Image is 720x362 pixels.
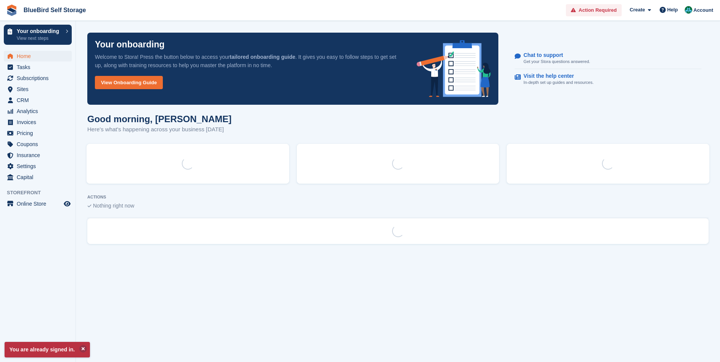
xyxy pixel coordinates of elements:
[17,139,62,150] span: Coupons
[17,62,62,72] span: Tasks
[63,199,72,208] a: Preview store
[95,53,405,69] p: Welcome to Stora! Press the button below to access your . It gives you easy to follow steps to ge...
[5,342,90,357] p: You are already signed in.
[579,6,617,14] span: Action Required
[4,62,72,72] a: menu
[4,150,72,161] a: menu
[523,73,588,79] p: Visit the help center
[4,198,72,209] a: menu
[17,150,62,161] span: Insurance
[4,95,72,105] a: menu
[523,58,590,65] p: Get your Stora questions answered.
[4,172,72,183] a: menu
[17,128,62,139] span: Pricing
[87,205,91,208] img: blank_slate_check_icon-ba018cac091ee9be17c0a81a6c232d5eb81de652e7a59be601be346b1b6ddf79.svg
[523,52,584,58] p: Chat to support
[4,84,72,94] a: menu
[693,6,713,14] span: Account
[4,51,72,61] a: menu
[4,161,72,172] a: menu
[566,4,622,17] a: Action Required
[4,139,72,150] a: menu
[95,76,163,89] a: View Onboarding Guide
[17,106,62,116] span: Analytics
[17,51,62,61] span: Home
[17,35,62,42] p: View next steps
[515,69,701,90] a: Visit the help center In-depth set up guides and resources.
[685,6,692,14] img: Kelly Wright
[20,4,89,16] a: BlueBird Self Storage
[87,125,232,134] p: Here's what's happening across your business [DATE]
[93,203,134,209] span: Nothing right now
[417,40,491,97] img: onboarding-info-6c161a55d2c0e0a8cae90662b2fe09162a5109e8cc188191df67fb4f79e88e88.svg
[7,189,76,197] span: Storefront
[667,6,678,14] span: Help
[87,114,232,124] h1: Good morning, [PERSON_NAME]
[17,161,62,172] span: Settings
[17,117,62,127] span: Invoices
[630,6,645,14] span: Create
[17,172,62,183] span: Capital
[4,106,72,116] a: menu
[230,54,295,60] strong: tailored onboarding guide
[17,84,62,94] span: Sites
[6,5,17,16] img: stora-icon-8386f47178a22dfd0bd8f6a31ec36ba5ce8667c1dd55bd0f319d3a0aa187defe.svg
[4,73,72,83] a: menu
[4,128,72,139] a: menu
[4,25,72,45] a: Your onboarding View next steps
[95,40,165,49] p: Your onboarding
[87,195,709,200] p: ACTIONS
[17,73,62,83] span: Subscriptions
[17,198,62,209] span: Online Store
[17,28,62,34] p: Your onboarding
[523,79,594,86] p: In-depth set up guides and resources.
[17,95,62,105] span: CRM
[515,48,701,69] a: Chat to support Get your Stora questions answered.
[4,117,72,127] a: menu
